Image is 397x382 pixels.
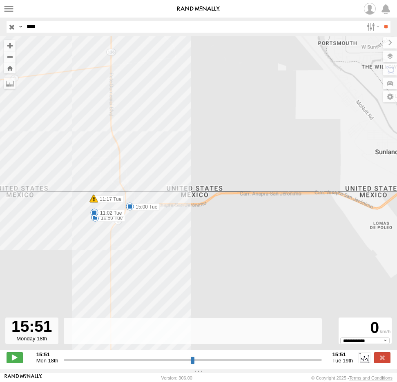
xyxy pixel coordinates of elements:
[374,352,390,363] label: Close
[4,40,16,51] button: Zoom in
[94,195,124,203] label: 11:17 Tue
[36,351,58,358] strong: 15:51
[4,374,42,382] a: Visit our Website
[332,351,353,358] strong: 15:51
[4,62,16,73] button: Zoom Home
[311,375,393,380] div: © Copyright 2025 -
[94,195,123,202] label: 11:17 Tue
[17,21,24,33] label: Search Query
[177,6,220,12] img: rand-logo.svg
[349,375,393,380] a: Terms and Conditions
[36,358,58,364] span: Mon 18th Aug 2025
[364,21,381,33] label: Search Filter Options
[161,375,192,380] div: Version: 306.00
[7,352,23,363] label: Play/Stop
[383,91,397,102] label: Map Settings
[4,51,16,62] button: Zoom out
[95,214,125,222] label: 10:50 Tue
[94,209,124,217] label: 11:02 Tue
[332,358,353,364] span: Tue 19th Aug 2025
[130,203,160,211] label: 15:00 Tue
[4,78,16,89] label: Measure
[340,319,390,338] div: 0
